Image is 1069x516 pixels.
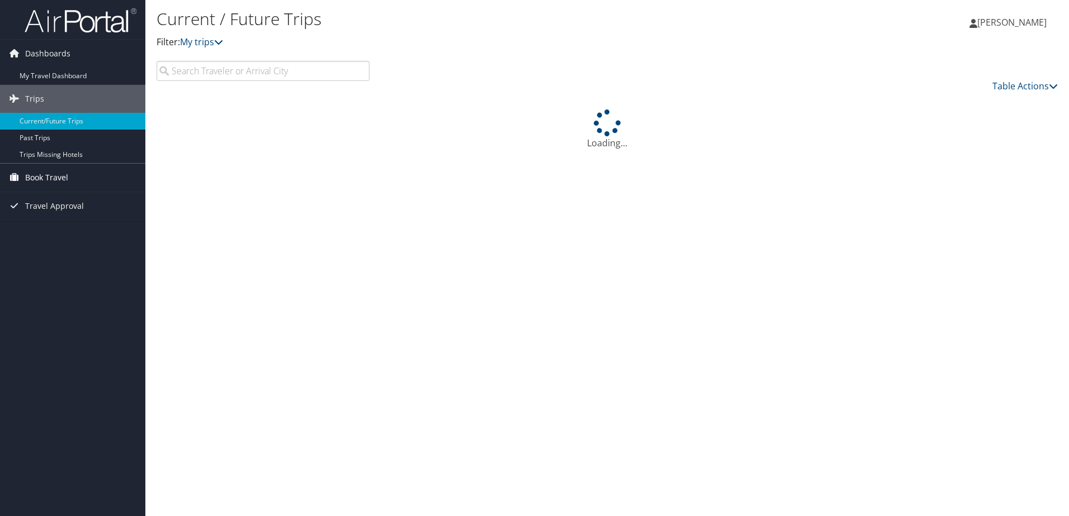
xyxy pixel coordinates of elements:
span: Book Travel [25,164,68,192]
a: Table Actions [992,80,1058,92]
span: Trips [25,85,44,113]
span: Travel Approval [25,192,84,220]
div: Loading... [157,109,1058,150]
input: Search Traveler or Arrival City [157,61,370,81]
img: airportal-logo.png [25,7,136,34]
span: [PERSON_NAME] [977,16,1047,28]
a: My trips [180,36,223,48]
p: Filter: [157,35,758,50]
span: Dashboards [25,40,70,68]
h1: Current / Future Trips [157,7,758,31]
a: [PERSON_NAME] [969,6,1058,39]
